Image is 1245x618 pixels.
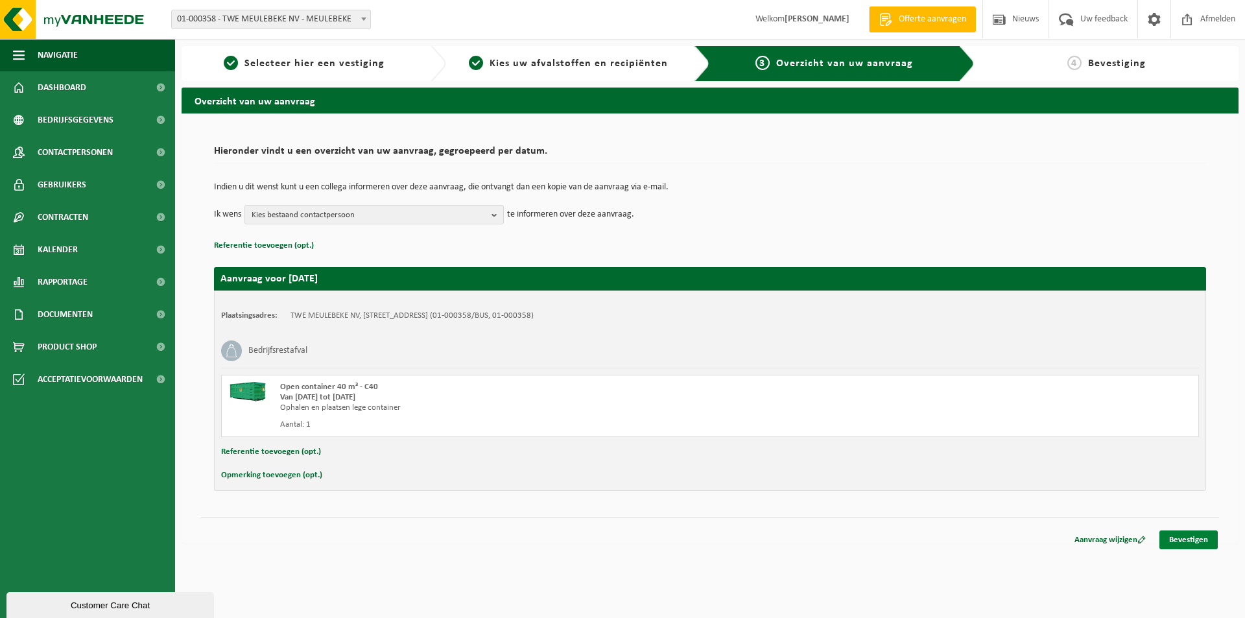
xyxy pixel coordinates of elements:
td: TWE MEULEBEKE NV, [STREET_ADDRESS] (01-000358/BUS, 01-000358) [290,311,534,321]
a: 2Kies uw afvalstoffen en recipiënten [453,56,685,71]
button: Referentie toevoegen (opt.) [214,237,314,254]
a: Aanvraag wijzigen [1065,530,1156,549]
p: te informeren over deze aanvraag. [507,205,634,224]
a: 1Selecteer hier een vestiging [188,56,420,71]
div: Aantal: 1 [280,420,762,430]
span: Kalender [38,233,78,266]
p: Indien u dit wenst kunt u een collega informeren over deze aanvraag, die ontvangt dan een kopie v... [214,183,1206,192]
h3: Bedrijfsrestafval [248,340,307,361]
span: 4 [1067,56,1082,70]
span: Kies bestaand contactpersoon [252,206,486,225]
button: Referentie toevoegen (opt.) [221,444,321,460]
h2: Hieronder vindt u een overzicht van uw aanvraag, gegroepeerd per datum. [214,146,1206,163]
span: 2 [469,56,483,70]
a: Bevestigen [1159,530,1218,549]
button: Opmerking toevoegen (opt.) [221,467,322,484]
button: Kies bestaand contactpersoon [244,205,504,224]
span: Product Shop [38,331,97,363]
span: Bedrijfsgegevens [38,104,113,136]
strong: Aanvraag voor [DATE] [220,274,318,284]
span: Bevestiging [1088,58,1146,69]
strong: Van [DATE] tot [DATE] [280,393,355,401]
p: Ik wens [214,205,241,224]
span: 01-000358 - TWE MEULEBEKE NV - MEULEBEKE [171,10,371,29]
iframe: chat widget [6,589,217,618]
span: Offerte aanvragen [895,13,969,26]
img: HK-XC-40-GN-00.png [228,382,267,401]
span: Selecteer hier een vestiging [244,58,385,69]
span: 1 [224,56,238,70]
span: Documenten [38,298,93,331]
span: Rapportage [38,266,88,298]
span: Dashboard [38,71,86,104]
span: 01-000358 - TWE MEULEBEKE NV - MEULEBEKE [172,10,370,29]
span: 3 [755,56,770,70]
span: Contactpersonen [38,136,113,169]
span: Contracten [38,201,88,233]
span: Open container 40 m³ - C40 [280,383,378,391]
span: Overzicht van uw aanvraag [776,58,913,69]
strong: Plaatsingsadres: [221,311,278,320]
span: Kies uw afvalstoffen en recipiënten [490,58,668,69]
span: Gebruikers [38,169,86,201]
a: Offerte aanvragen [869,6,976,32]
div: Ophalen en plaatsen lege container [280,403,762,413]
span: Navigatie [38,39,78,71]
strong: [PERSON_NAME] [785,14,849,24]
span: Acceptatievoorwaarden [38,363,143,396]
h2: Overzicht van uw aanvraag [182,88,1239,113]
